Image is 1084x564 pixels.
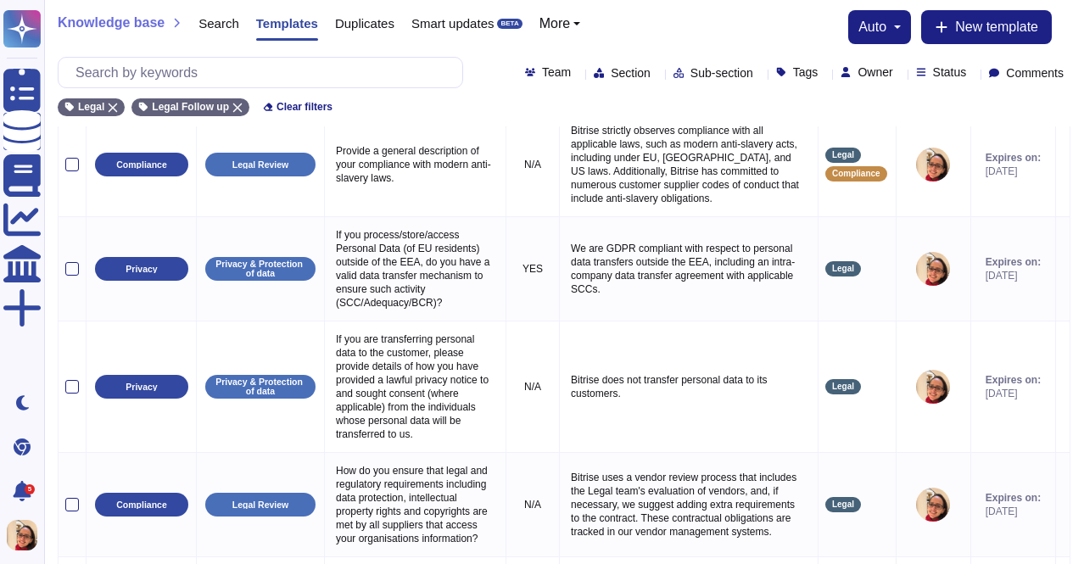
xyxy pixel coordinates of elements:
span: Clear filters [277,102,332,112]
span: Expires on: [986,255,1041,269]
span: Expires on: [986,491,1041,505]
p: N/A [513,158,552,171]
p: Legal Review [232,500,289,510]
span: Legal [78,102,104,112]
span: Search [198,17,239,30]
button: auto [858,20,901,34]
div: BETA [497,19,522,29]
span: Legal [832,265,854,273]
p: Privacy & Protection of data [211,377,310,395]
span: Expires on: [986,151,1041,165]
span: Templates [256,17,318,30]
img: user [916,148,950,181]
button: New template [921,10,1052,44]
p: Privacy [126,265,157,274]
span: Tags [793,66,819,78]
span: Legal [832,500,854,509]
p: N/A [513,380,552,394]
p: Bitrise uses a vendor review process that includes the Legal team's evaluation of vendors, and, i... [567,466,811,543]
p: How do you ensure that legal and regulatory requirements including data protection, intellectual ... [332,460,499,550]
p: Privacy & Protection of data [211,260,310,277]
p: Bitrise does not transfer personal data to its customers. [567,369,811,405]
span: [DATE] [986,269,1041,282]
span: Smart updates [411,17,495,30]
span: Knowledge base [58,16,165,30]
p: Legal Review [232,160,289,170]
p: Compliance [116,160,167,170]
span: Comments [1006,67,1064,79]
p: If you process/store/access Personal Data (of EU residents) outside of the EEA, do you have a val... [332,224,499,314]
span: Compliance [832,170,880,178]
p: We are GDPR compliant with respect to personal data transfers outside the EEA, including an intra... [567,237,811,300]
p: Provide a general description of your compliance with modern anti-slavery laws. [332,140,499,189]
span: Legal [832,151,854,159]
p: Privacy [126,383,157,392]
span: Sub-section [690,67,753,79]
p: YES [513,262,552,276]
span: [DATE] [986,165,1041,178]
span: [DATE] [986,505,1041,518]
span: Duplicates [335,17,394,30]
img: user [916,252,950,286]
span: More [539,17,570,31]
span: Team [542,66,571,78]
span: Section [611,67,651,79]
img: user [916,488,950,522]
div: 5 [25,484,35,494]
span: Status [933,66,967,78]
span: Owner [858,66,892,78]
span: Legal Follow up [152,102,229,112]
input: Search by keywords [67,58,462,87]
p: Bitrise strictly observes compliance with all applicable laws, such as modern anti-slavery acts, ... [567,120,811,209]
p: N/A [513,498,552,511]
button: user [3,517,49,554]
p: Compliance [116,500,167,510]
span: Expires on: [986,373,1041,387]
img: user [916,370,950,404]
button: More [539,17,581,31]
span: New template [955,20,1038,34]
span: [DATE] [986,387,1041,400]
img: user [7,520,37,550]
span: Legal [832,383,854,391]
p: If you are transferring personal data to the customer, please provide details of how you have pro... [332,328,499,445]
span: auto [858,20,886,34]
